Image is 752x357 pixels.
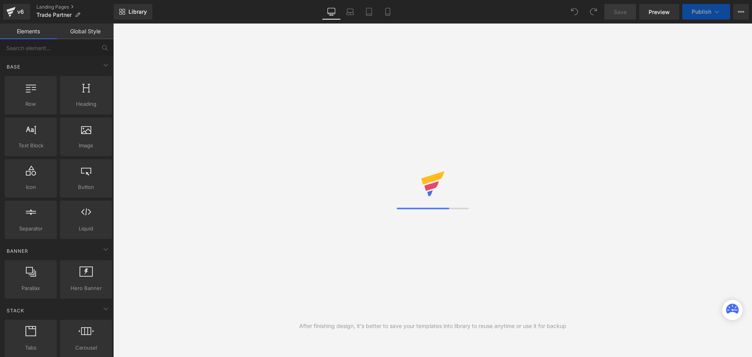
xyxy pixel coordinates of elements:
span: Base [6,63,21,71]
a: Mobile [378,4,397,20]
span: Preview [649,8,670,16]
span: Parallax [7,284,54,292]
a: Landing Pages [36,4,114,10]
a: Laptop [341,4,360,20]
span: Icon [7,183,54,191]
span: Stack [6,307,25,314]
a: Global Style [57,24,114,39]
span: Heading [62,100,110,108]
button: More [733,4,749,20]
button: Publish [682,4,730,20]
span: Publish [692,9,711,15]
a: Desktop [322,4,341,20]
span: Text Block [7,141,54,150]
span: Save [614,8,627,16]
span: Hero Banner [62,284,110,292]
span: Trade Partner [36,12,72,18]
div: After finishing design, it's better to save your templates into library to reuse anytime or use i... [299,322,566,330]
span: Banner [6,247,29,255]
span: Carousel [62,344,110,352]
span: Row [7,100,54,108]
a: Tablet [360,4,378,20]
span: Tabs [7,344,54,352]
span: Separator [7,225,54,233]
span: Image [62,141,110,150]
span: Button [62,183,110,191]
span: Library [128,8,147,15]
button: Undo [567,4,582,20]
div: v6 [16,7,25,17]
button: Redo [586,4,601,20]
span: Liquid [62,225,110,233]
a: v6 [3,4,30,20]
a: Preview [639,4,679,20]
a: New Library [114,4,152,20]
